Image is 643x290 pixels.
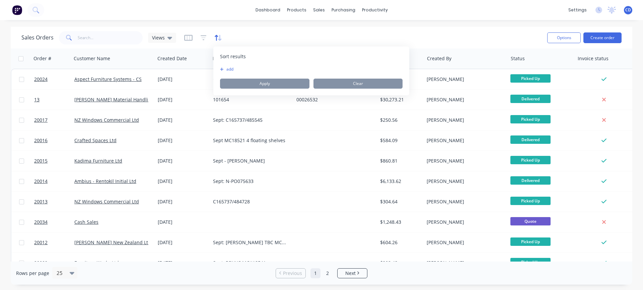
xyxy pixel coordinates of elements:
[34,158,48,164] span: 20015
[34,151,74,171] a: 20015
[510,156,551,164] span: Picked Up
[427,158,501,164] div: [PERSON_NAME]
[157,55,187,62] div: Created Date
[345,270,356,277] span: Next
[74,76,142,82] a: Aspect Furniture Systems - CS
[158,260,208,266] div: [DATE]
[213,260,287,266] div: Sept: RPNYC MC#18541
[74,219,98,225] a: Cash Sales
[427,55,451,62] div: Created By
[34,192,74,212] a: 20013
[34,171,74,191] a: 20014
[323,268,333,278] a: Page 2
[34,90,74,110] a: 13
[276,270,305,277] a: Previous page
[427,239,501,246] div: [PERSON_NAME]
[510,217,551,225] span: Quote
[34,96,40,103] span: 13
[34,178,48,185] span: 20014
[213,117,287,123] div: Sept: C165737/485545
[74,158,122,164] a: Kadima Furniture Ltd
[213,178,287,185] div: Sept: N-PO075633
[310,268,320,278] a: Page 1 is your current page
[74,178,136,184] a: Ambius - Rentokil Initial Ltd
[34,219,48,225] span: 20034
[158,117,208,123] div: [DATE]
[427,137,501,144] div: [PERSON_NAME]
[284,5,310,15] div: products
[510,197,551,205] span: Picked Up
[34,69,74,89] a: 20024
[33,55,51,62] div: Order #
[74,239,151,246] a: [PERSON_NAME] New Zealand Ltd
[34,253,74,273] a: 20009
[12,5,22,15] img: Factory
[380,239,419,246] div: $604.26
[74,96,162,103] a: [PERSON_NAME] Material Handling Ltd
[547,32,581,43] button: Options
[34,130,74,151] a: 20016
[74,198,139,205] a: NZ Windows Commercial Ltd
[338,270,367,277] a: Next page
[380,219,419,225] div: $1,248.43
[427,117,501,123] div: [PERSON_NAME]
[511,55,525,62] div: Status
[34,239,48,246] span: 20012
[427,76,501,83] div: [PERSON_NAME]
[158,219,208,225] div: [DATE]
[158,178,208,185] div: [DATE]
[152,34,165,41] span: Views
[158,239,208,246] div: [DATE]
[510,115,551,123] span: Picked Up
[220,79,309,89] button: Apply
[510,258,551,266] span: Picked Up
[158,96,208,103] div: [DATE]
[313,79,403,89] button: Clear
[213,158,287,164] div: Sept - [PERSON_NAME]
[359,5,391,15] div: productivity
[427,178,501,185] div: [PERSON_NAME]
[74,117,139,123] a: NZ Windows Commercial Ltd
[158,158,208,164] div: [DATE]
[158,76,208,83] div: [DATE]
[380,198,419,205] div: $304.64
[578,55,609,62] div: Invoice status
[510,237,551,246] span: Picked Up
[213,137,287,144] div: Sept MC18521 4 floating shelves
[158,137,208,144] div: [DATE]
[252,5,284,15] a: dashboard
[296,96,371,103] div: 00026532
[427,198,501,205] div: [PERSON_NAME]
[74,260,119,266] a: Furniture Works Ltd
[213,55,223,62] div: PO #
[34,137,48,144] span: 20016
[625,7,631,13] span: CD
[510,95,551,103] span: Delivered
[34,260,48,266] span: 20009
[158,198,208,205] div: [DATE]
[220,53,246,60] span: Sort results
[16,270,49,277] span: Rows per page
[380,260,419,266] div: $208.48
[510,74,551,83] span: Picked Up
[380,96,419,103] div: $30,273.21
[380,137,419,144] div: $584.09
[74,55,110,62] div: Customer Name
[78,31,143,44] input: Search...
[213,76,287,83] div: Oct: PO#125917
[283,270,302,277] span: Previous
[310,5,328,15] div: sales
[427,96,501,103] div: [PERSON_NAME]
[427,260,501,266] div: [PERSON_NAME]
[213,198,287,205] div: C165737/484728
[21,34,54,41] h1: Sales Orders
[510,135,551,144] span: Delivered
[34,212,74,232] a: 20034
[34,232,74,253] a: 20012
[213,96,287,103] div: 101654
[328,5,359,15] div: purchasing
[565,5,590,15] div: settings
[213,239,287,246] div: Sept: [PERSON_NAME] TBC MC18553
[220,67,228,72] button: add
[34,76,48,83] span: 20024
